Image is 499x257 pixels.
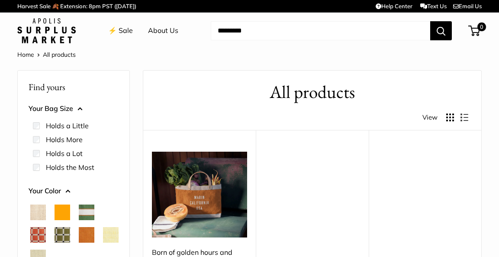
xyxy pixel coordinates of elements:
span: 0 [477,23,486,31]
a: Help Center [376,3,412,10]
button: Chambray [103,205,119,220]
a: 0 [469,26,480,36]
a: Text Us [420,3,447,10]
label: Holds a Lot [46,148,83,159]
button: Court Green [79,205,94,220]
button: Natural [30,205,46,220]
a: About Us [148,24,178,37]
label: Holds a Little [46,120,89,131]
a: ⚡️ Sale [108,24,133,37]
label: Holds the Most [46,162,94,172]
a: Email Us [453,3,482,10]
input: Search... [211,21,430,40]
button: Daisy [103,227,119,243]
p: Find yours [29,78,119,95]
button: Chenille Window Sage [55,227,70,243]
label: Holds More [46,134,83,145]
button: Orange [55,205,70,220]
nav: Breadcrumb [17,49,76,60]
img: Apolis: Surplus Market [17,18,76,43]
button: Chenille Window Brick [30,227,46,243]
span: View [422,111,438,124]
button: Cognac [79,227,94,243]
button: Display products as list [460,114,468,121]
button: Your Bag Size [29,102,119,115]
button: Your Color [29,185,119,198]
a: Home [17,51,34,59]
button: Search [430,21,452,40]
span: All products [43,51,76,59]
img: Born of golden hours and Marin air, sun-washed Cognac carries the quiet luxury of autumn — timele... [152,152,247,237]
h1: All products [156,79,468,105]
button: Display products as grid [446,114,454,121]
